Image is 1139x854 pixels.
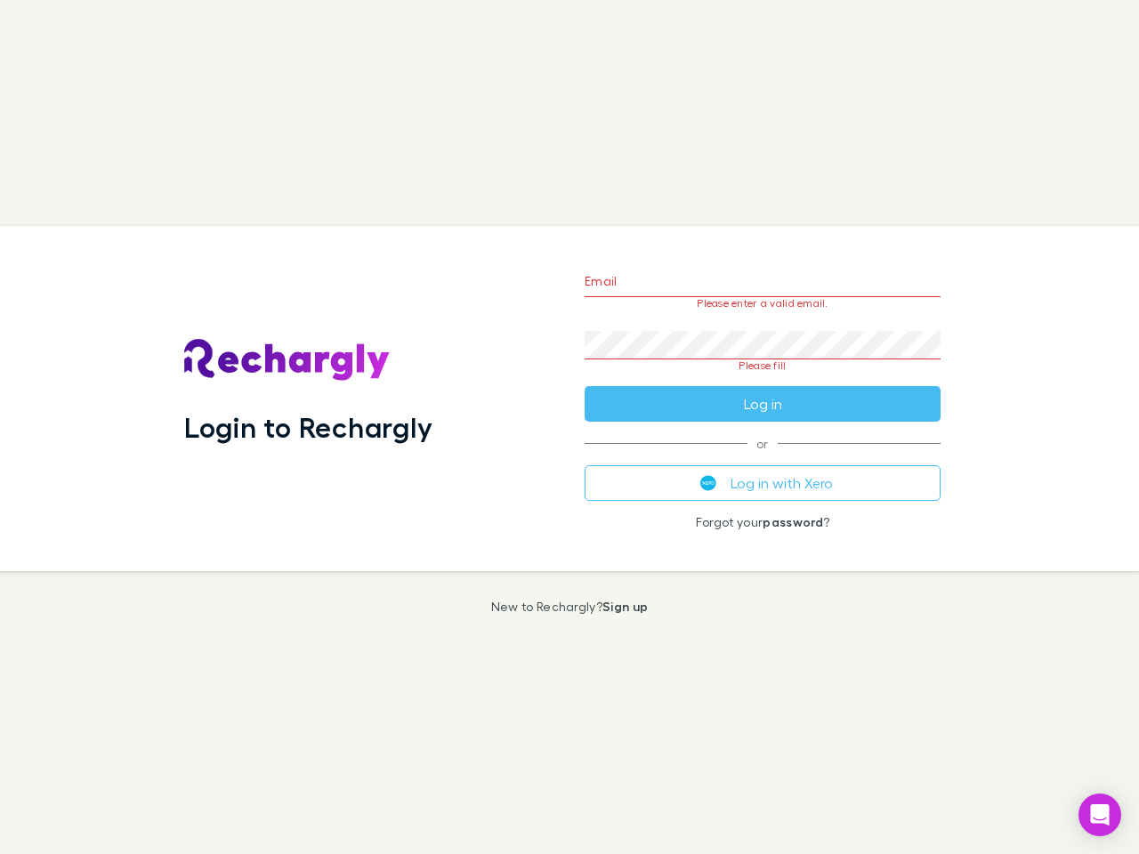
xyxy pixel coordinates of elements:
img: Rechargly's Logo [184,339,391,382]
a: Sign up [602,599,648,614]
img: Xero's logo [700,475,716,491]
p: New to Rechargly? [491,600,649,614]
button: Log in [585,386,941,422]
p: Please fill [585,359,941,372]
div: Open Intercom Messenger [1078,794,1121,836]
span: or [585,443,941,444]
a: password [763,514,823,529]
button: Log in with Xero [585,465,941,501]
p: Please enter a valid email. [585,297,941,310]
p: Forgot your ? [585,515,941,529]
h1: Login to Rechargly [184,410,432,444]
